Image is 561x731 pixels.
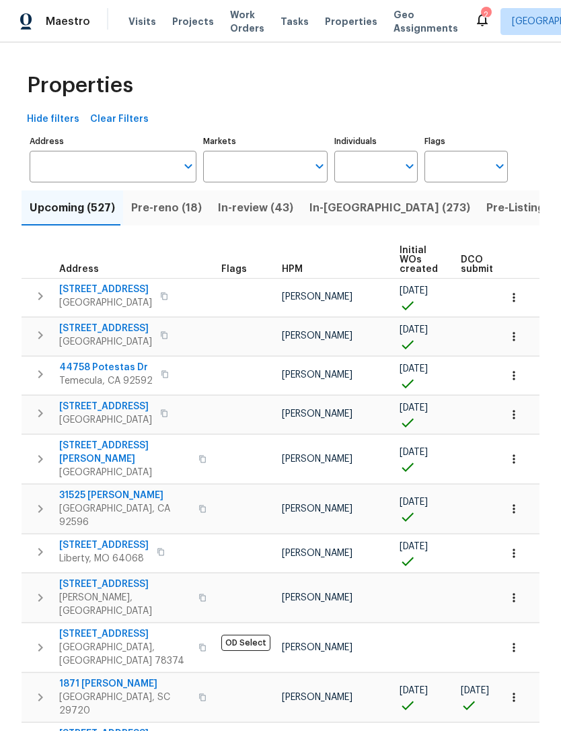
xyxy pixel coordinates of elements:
span: Visits [128,15,156,28]
span: 44758 Potestas Dr [59,361,153,374]
span: [GEOGRAPHIC_DATA] [59,296,152,310]
span: [STREET_ADDRESS][PERSON_NAME] [59,439,190,466]
span: [DATE] [400,542,428,551]
span: [DATE] [400,686,428,695]
span: In-[GEOGRAPHIC_DATA] (273) [309,199,470,217]
span: Pre-reno (18) [131,199,202,217]
button: Clear Filters [85,107,154,132]
span: Temecula, CA 92592 [59,374,153,388]
span: Properties [27,79,133,92]
label: Address [30,137,196,145]
span: Flags [221,265,247,274]
span: [DATE] [400,286,428,295]
span: [DATE] [400,497,428,507]
button: Hide filters [22,107,85,132]
span: [STREET_ADDRESS] [59,322,152,335]
span: [PERSON_NAME] [282,409,352,419]
span: OD Select [221,635,270,651]
span: [PERSON_NAME] [282,292,352,302]
span: Projects [172,15,214,28]
span: [STREET_ADDRESS] [59,283,152,296]
span: [PERSON_NAME] [282,693,352,702]
span: In-review (43) [218,199,293,217]
span: [PERSON_NAME] [282,331,352,341]
span: [PERSON_NAME] [282,454,352,464]
div: 2 [481,8,490,22]
button: Open [310,157,329,176]
span: [GEOGRAPHIC_DATA], SC 29720 [59,691,190,718]
button: Open [490,157,509,176]
label: Flags [424,137,508,145]
span: Geo Assignments [394,8,458,35]
span: [STREET_ADDRESS] [59,627,190,641]
span: [PERSON_NAME], [GEOGRAPHIC_DATA] [59,591,190,618]
span: [PERSON_NAME] [282,504,352,514]
span: [DATE] [400,364,428,374]
label: Markets [203,137,328,145]
span: [PERSON_NAME] [282,370,352,380]
span: Clear Filters [90,111,149,128]
span: Upcoming (527) [30,199,115,217]
span: Hide filters [27,111,79,128]
button: Open [179,157,198,176]
span: [DATE] [400,403,428,413]
span: [GEOGRAPHIC_DATA] [59,335,152,349]
span: Maestro [46,15,90,28]
span: 31525 [PERSON_NAME] [59,489,190,502]
label: Individuals [334,137,418,145]
span: 1871 [PERSON_NAME] [59,677,190,691]
span: [PERSON_NAME] [282,593,352,602]
button: Open [400,157,419,176]
span: Tasks [280,17,309,26]
span: [GEOGRAPHIC_DATA], [GEOGRAPHIC_DATA] 78374 [59,641,190,668]
span: [GEOGRAPHIC_DATA] [59,466,190,479]
span: HPM [282,265,303,274]
span: Address [59,265,99,274]
span: [STREET_ADDRESS] [59,538,149,552]
span: [PERSON_NAME] [282,549,352,558]
span: DCO submitted [461,255,509,274]
span: [DATE] [400,325,428,335]
span: Work Orders [230,8,264,35]
span: Initial WOs created [400,246,438,274]
span: Liberty, MO 64068 [59,552,149,565]
span: Properties [325,15,377,28]
span: [STREET_ADDRESS] [59,578,190,591]
span: [DATE] [461,686,489,695]
span: [PERSON_NAME] [282,643,352,652]
span: [STREET_ADDRESS] [59,400,152,413]
span: [GEOGRAPHIC_DATA], CA 92596 [59,502,190,529]
span: [GEOGRAPHIC_DATA] [59,413,152,427]
span: [DATE] [400,448,428,457]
